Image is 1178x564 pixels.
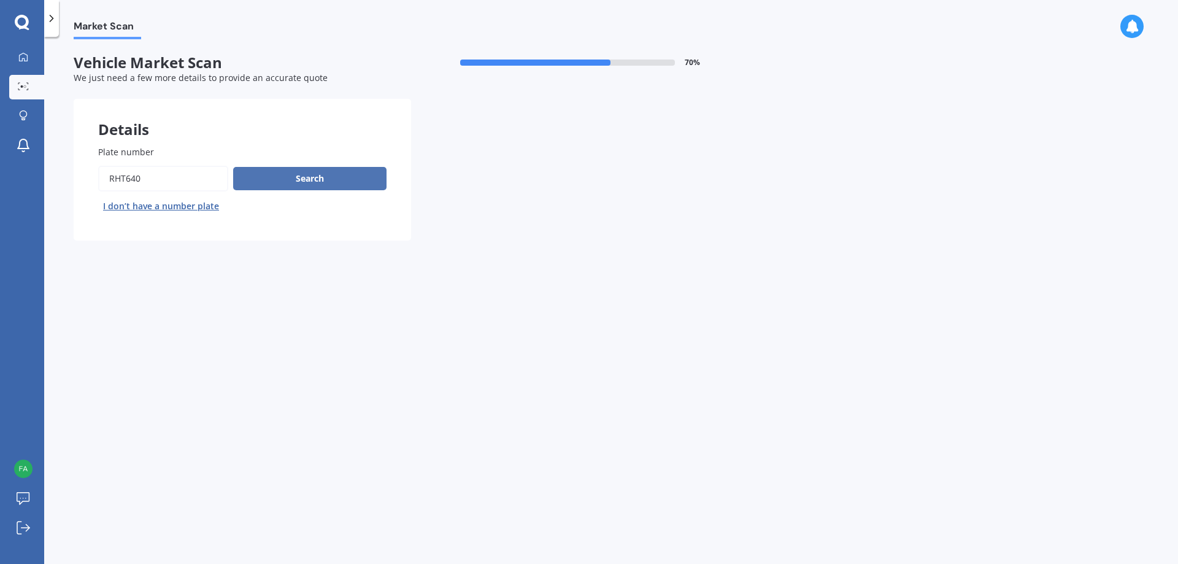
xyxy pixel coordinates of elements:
[74,54,411,72] span: Vehicle Market Scan
[233,167,387,190] button: Search
[14,460,33,478] img: e8825123a6f639138849f3829f802502
[98,166,228,191] input: Enter plate number
[74,72,328,83] span: We just need a few more details to provide an accurate quote
[74,20,141,37] span: Market Scan
[98,146,154,158] span: Plate number
[685,58,700,67] span: 70 %
[98,196,224,216] button: I don’t have a number plate
[74,99,411,136] div: Details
